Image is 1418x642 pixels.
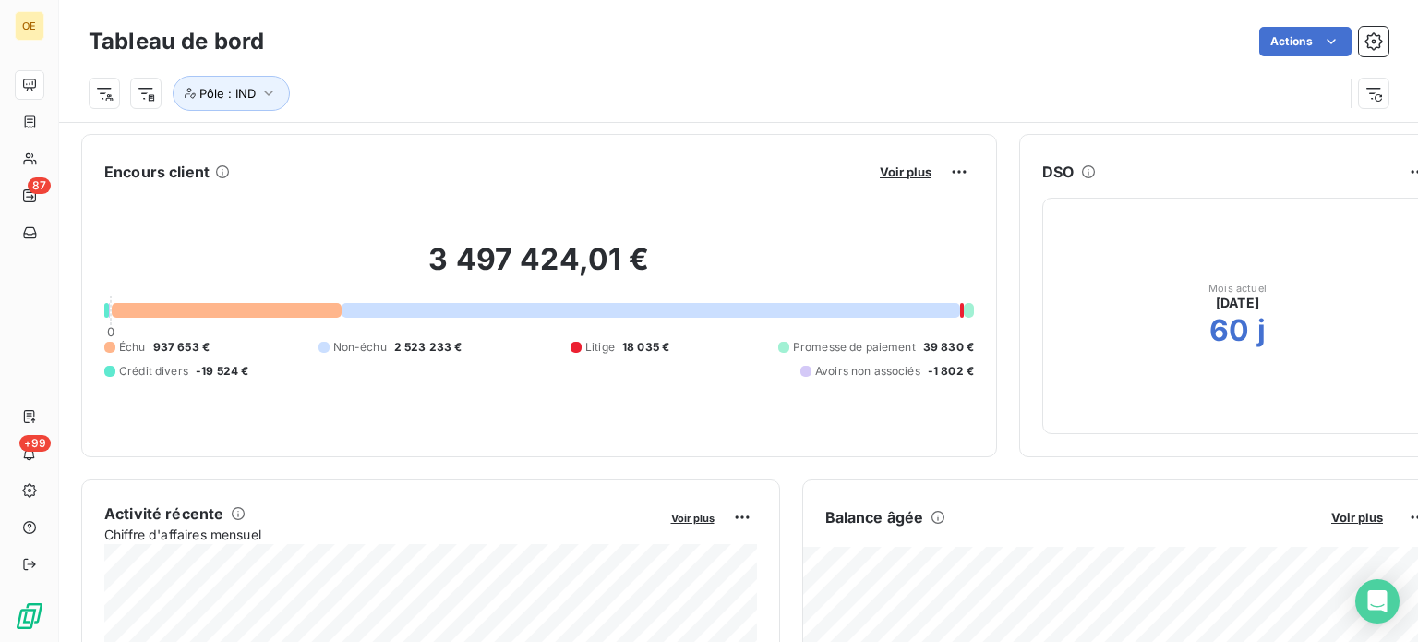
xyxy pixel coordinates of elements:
[1326,509,1388,526] button: Voir plus
[119,339,146,356] span: Échu
[199,86,256,101] span: Pôle : IND
[104,161,210,183] h6: Encours client
[15,11,44,41] div: OE
[1042,161,1074,183] h6: DSO
[923,339,974,356] span: 39 830 €
[825,506,924,528] h6: Balance âgée
[874,164,937,180] button: Voir plus
[28,177,51,194] span: 87
[104,503,223,525] h6: Activité récente
[585,339,615,356] span: Litige
[1331,510,1383,525] span: Voir plus
[15,601,44,631] img: Logo LeanPay
[815,363,920,380] span: Avoirs non associés
[1257,312,1266,349] h2: j
[119,363,188,380] span: Crédit divers
[104,525,658,544] span: Chiffre d'affaires mensuel
[89,25,264,58] h3: Tableau de bord
[19,435,51,452] span: +99
[1208,283,1267,294] span: Mois actuel
[153,339,210,356] span: 937 653 €
[173,76,290,111] button: Pôle : IND
[107,324,114,339] span: 0
[671,512,715,525] span: Voir plus
[1355,579,1400,624] div: Open Intercom Messenger
[1259,27,1352,56] button: Actions
[622,339,669,356] span: 18 035 €
[666,509,720,526] button: Voir plus
[104,241,974,297] h2: 3 497 424,01 €
[196,363,248,380] span: -19 524 €
[333,339,387,356] span: Non-échu
[394,339,463,356] span: 2 523 233 €
[793,339,916,356] span: Promesse de paiement
[928,363,974,380] span: -1 802 €
[1216,294,1259,312] span: [DATE]
[880,164,931,179] span: Voir plus
[1209,312,1249,349] h2: 60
